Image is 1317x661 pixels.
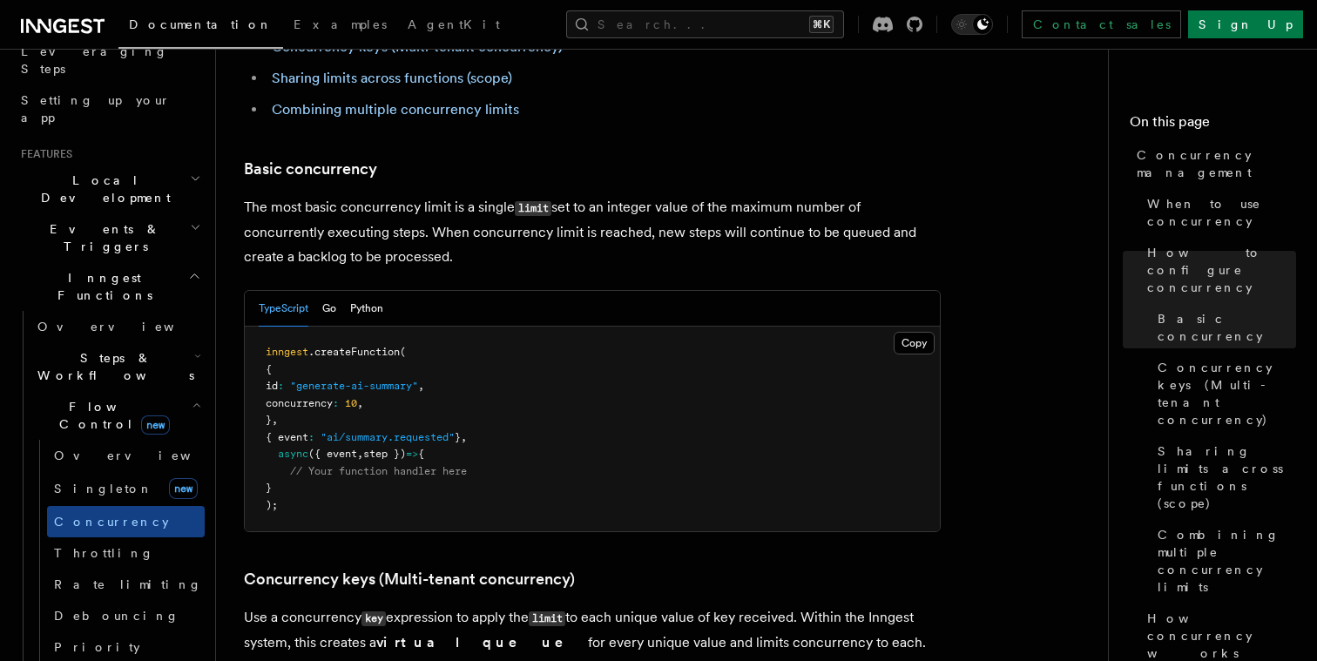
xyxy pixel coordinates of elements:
[1130,139,1296,188] a: Concurrency management
[47,569,205,600] a: Rate limiting
[308,431,314,443] span: :
[54,449,233,462] span: Overview
[14,262,205,311] button: Inngest Functions
[244,195,941,269] p: The most basic concurrency limit is a single set to an integer value of the maximum number of con...
[350,291,383,327] button: Python
[272,70,512,86] a: Sharing limits across functions (scope)
[894,332,935,354] button: Copy
[345,397,357,409] span: 10
[1147,195,1296,230] span: When to use concurrency
[54,482,153,496] span: Singleton
[118,5,283,49] a: Documentation
[1158,526,1296,596] span: Combining multiple concurrency limits
[266,363,272,375] span: {
[809,16,834,33] kbd: ⌘K
[266,499,278,511] span: );
[363,448,406,460] span: step })
[1147,244,1296,296] span: How to configure concurrency
[47,440,205,471] a: Overview
[14,84,205,133] a: Setting up your app
[30,391,205,440] button: Flow Controlnew
[1137,146,1296,181] span: Concurrency management
[14,269,188,304] span: Inngest Functions
[333,397,339,409] span: :
[272,414,278,426] span: ,
[21,93,171,125] span: Setting up your app
[321,431,455,443] span: "ai/summary.requested"
[308,448,357,460] span: ({ event
[141,415,170,435] span: new
[14,172,190,206] span: Local Development
[418,448,424,460] span: {
[30,342,205,391] button: Steps & Workflows
[30,398,192,433] span: Flow Control
[47,600,205,631] a: Debouncing
[266,431,308,443] span: { event
[266,414,272,426] span: }
[278,380,284,392] span: :
[357,397,363,409] span: ,
[14,147,72,161] span: Features
[47,537,205,569] a: Throttling
[14,220,190,255] span: Events & Triggers
[308,346,400,358] span: .createFunction
[1158,359,1296,428] span: Concurrency keys (Multi-tenant concurrency)
[244,605,941,655] p: Use a concurrency expression to apply the to each unique value of key received. Within the Innges...
[1158,310,1296,345] span: Basic concurrency
[1151,519,1296,603] a: Combining multiple concurrency limits
[30,349,194,384] span: Steps & Workflows
[54,609,179,623] span: Debouncing
[1151,352,1296,435] a: Concurrency keys (Multi-tenant concurrency)
[266,482,272,494] span: }
[129,17,273,31] span: Documentation
[1188,10,1303,38] a: Sign Up
[54,577,202,591] span: Rate limiting
[951,14,993,35] button: Toggle dark mode
[294,17,387,31] span: Examples
[1151,435,1296,519] a: Sharing limits across functions (scope)
[515,201,551,216] code: limit
[400,346,406,358] span: (
[47,471,205,506] a: Singletonnew
[1140,188,1296,237] a: When to use concurrency
[14,165,205,213] button: Local Development
[1140,237,1296,303] a: How to configure concurrency
[1158,442,1296,512] span: Sharing limits across functions (scope)
[408,17,500,31] span: AgentKit
[461,431,467,443] span: ,
[529,611,565,626] code: limit
[244,157,377,181] a: Basic concurrency
[361,611,386,626] code: key
[290,380,418,392] span: "generate-ai-summary"
[406,448,418,460] span: =>
[47,506,205,537] a: Concurrency
[266,397,333,409] span: concurrency
[357,448,363,460] span: ,
[259,291,308,327] button: TypeScript
[566,10,844,38] button: Search...⌘K
[322,291,336,327] button: Go
[290,465,467,477] span: // Your function handler here
[1022,10,1181,38] a: Contact sales
[397,5,510,47] a: AgentKit
[54,546,154,560] span: Throttling
[278,448,308,460] span: async
[169,478,198,499] span: new
[54,515,169,529] span: Concurrency
[14,36,205,84] a: Leveraging Steps
[244,567,575,591] a: Concurrency keys (Multi-tenant concurrency)
[1130,111,1296,139] h4: On this page
[54,640,140,654] span: Priority
[1151,303,1296,352] a: Basic concurrency
[14,213,205,262] button: Events & Triggers
[30,311,205,342] a: Overview
[455,431,461,443] span: }
[283,5,397,47] a: Examples
[418,380,424,392] span: ,
[37,320,217,334] span: Overview
[272,101,519,118] a: Combining multiple concurrency limits
[376,634,588,651] strong: virtual queue
[266,346,308,358] span: inngest
[266,380,278,392] span: id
